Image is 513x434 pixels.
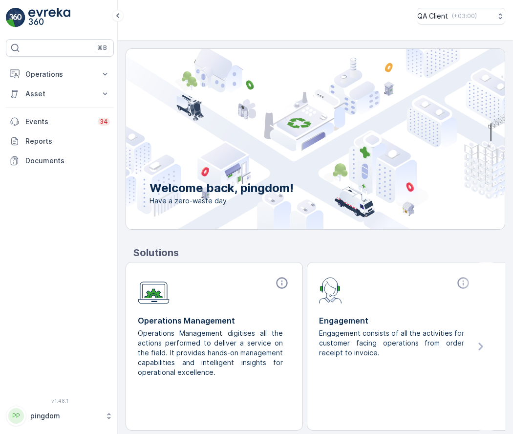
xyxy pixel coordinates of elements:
p: ( +03:00 ) [452,12,477,20]
img: logo_light-DOdMpM7g.png [28,8,70,27]
img: city illustration [82,49,505,229]
p: Operations Management [138,315,291,326]
p: ⌘B [97,44,107,52]
a: Events34 [6,112,114,131]
p: QA Client [417,11,448,21]
p: Operations Management digitises all the actions performed to deliver a service on the field. It p... [138,328,283,377]
p: Solutions [133,245,505,260]
p: Asset [25,89,94,99]
p: pingdom [30,411,100,421]
p: Engagement [319,315,472,326]
button: PPpingdom [6,406,114,426]
p: Documents [25,156,110,166]
p: Operations [25,69,94,79]
button: QA Client(+03:00) [417,8,505,24]
img: module-icon [319,276,342,304]
span: v 1.48.1 [6,398,114,404]
p: Engagement consists of all the activities for customer facing operations from order receipt to in... [319,328,464,358]
img: module-icon [138,276,170,304]
img: logo [6,8,25,27]
p: Reports [25,136,110,146]
button: Operations [6,65,114,84]
a: Documents [6,151,114,171]
button: Asset [6,84,114,104]
a: Reports [6,131,114,151]
p: 34 [100,118,108,126]
p: Welcome back, pingdom! [150,180,294,196]
span: Have a zero-waste day [150,196,294,206]
p: Events [25,117,92,127]
div: PP [8,408,24,424]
